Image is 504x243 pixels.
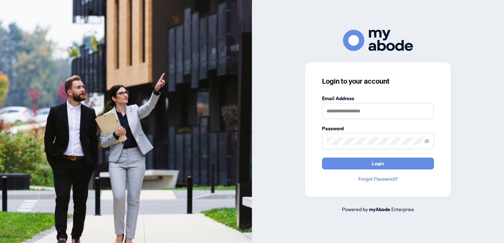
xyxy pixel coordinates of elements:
button: Login [322,158,434,169]
img: ma-logo [343,30,413,51]
span: Login [372,158,384,169]
h3: Login to your account [322,76,434,86]
span: Powered by [342,206,368,212]
label: Email Address [322,95,434,102]
a: Forgot Password? [322,175,434,183]
span: eye-invisible [425,139,429,144]
span: Enterprise [391,206,414,212]
label: Password [322,125,434,132]
a: myAbode [369,206,390,213]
